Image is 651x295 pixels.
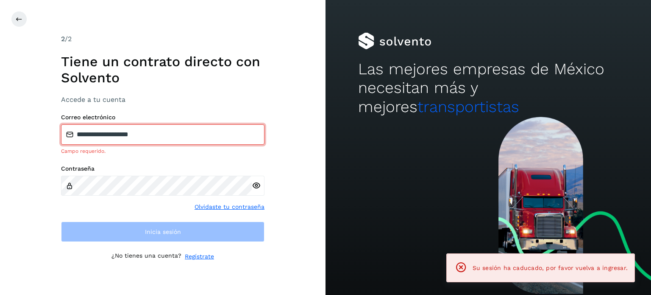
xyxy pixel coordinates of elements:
[61,114,264,121] label: Correo electrónico
[111,252,181,261] p: ¿No tienes una cuenta?
[61,222,264,242] button: Inicia sesión
[61,165,264,172] label: Contraseña
[417,98,519,116] span: transportistas
[473,264,628,271] span: Su sesión ha caducado, por favor vuelva a ingresar.
[145,229,181,235] span: Inicia sesión
[61,53,264,86] h1: Tiene un contrato directo con Solvento
[61,35,65,43] span: 2
[61,147,264,155] div: Campo requerido.
[61,96,264,104] h3: Accede a tu cuenta
[185,252,214,261] a: Regístrate
[61,34,264,44] div: /2
[358,60,618,116] h2: Las mejores empresas de México necesitan más y mejores
[195,202,264,211] a: Olvidaste tu contraseña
